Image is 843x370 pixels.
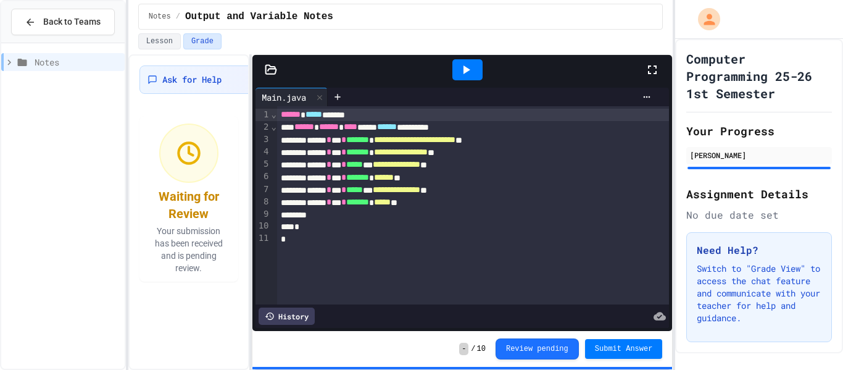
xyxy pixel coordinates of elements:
div: 5 [255,158,271,170]
button: Lesson [138,33,181,49]
div: History [259,308,315,325]
div: 10 [255,220,271,232]
div: 1 [255,109,271,121]
span: Notes [149,12,171,22]
button: Review pending [496,338,579,359]
span: Notes [35,56,120,69]
div: 7 [255,183,271,196]
span: Fold line [271,122,277,132]
span: Back to Teams [43,15,101,28]
h2: Your Progress [686,122,832,140]
div: 4 [255,146,271,158]
div: No due date set [686,208,832,222]
p: Switch to "Grade View" to access the chat feature and communicate with your teacher for help and ... [697,263,821,324]
button: Back to Teams [11,9,115,35]
div: Main.java [255,91,312,104]
iframe: chat widget [741,267,831,319]
div: My Account [685,5,723,33]
div: 9 [255,208,271,221]
span: / [176,12,180,22]
p: Your submission has been received and is pending review. [147,225,231,274]
span: Fold line [271,109,277,119]
div: Waiting for Review [147,188,231,222]
div: 2 [255,121,271,133]
div: [PERSON_NAME] [690,149,828,161]
button: Grade [183,33,222,49]
div: Main.java [255,88,328,106]
h3: Need Help? [697,243,821,258]
div: 6 [255,170,271,183]
span: Ask for Help [162,74,222,86]
span: Output and Variable Notes [185,9,333,24]
span: - [459,343,468,355]
span: 10 [477,344,486,354]
div: 8 [255,196,271,208]
div: 3 [255,133,271,146]
iframe: chat widget [791,321,831,358]
h2: Assignment Details [686,185,832,203]
h1: Computer Programming 25-26 1st Semester [686,50,832,102]
button: Submit Answer [585,339,663,359]
span: / [471,344,475,354]
div: 11 [255,232,271,245]
span: Submit Answer [595,344,653,354]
